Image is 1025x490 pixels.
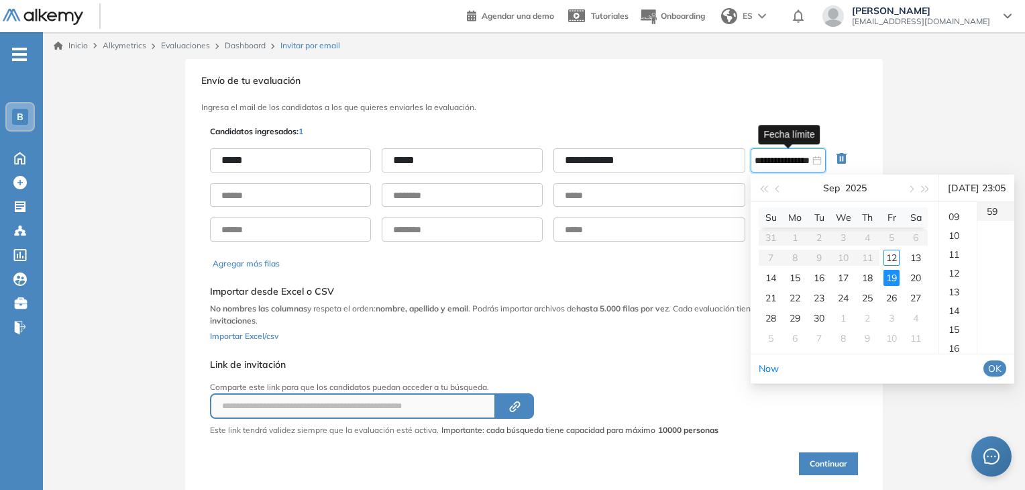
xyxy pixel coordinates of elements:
[939,320,977,339] div: 15
[883,250,900,266] div: 12
[763,310,779,326] div: 28
[904,248,928,268] td: 2025-09-13
[958,426,1025,490] iframe: Chat Widget
[758,13,766,19] img: arrow
[299,126,303,136] span: 1
[883,310,900,326] div: 3
[904,207,928,228] th: Sa
[983,360,1006,377] button: OK
[879,268,904,288] td: 2025-09-19
[977,202,1014,221] div: 59
[859,310,875,326] div: 2
[855,288,879,308] td: 2025-09-25
[759,207,783,228] th: Su
[939,301,977,320] div: 14
[845,175,867,201] button: 2025
[855,328,879,348] td: 2025-10-09
[958,426,1025,490] div: Widget de chat
[835,270,851,286] div: 17
[210,303,307,313] b: No nombres las columnas
[811,330,827,346] div: 7
[591,11,629,21] span: Tutoriales
[823,175,840,201] button: Sep
[939,339,977,358] div: 16
[835,310,851,326] div: 1
[763,270,779,286] div: 14
[759,288,783,308] td: 2025-09-21
[831,268,855,288] td: 2025-09-17
[831,308,855,328] td: 2025-10-01
[721,8,737,24] img: world
[759,328,783,348] td: 2025-10-05
[783,328,807,348] td: 2025-10-06
[759,308,783,328] td: 2025-09-28
[908,270,924,286] div: 20
[3,9,83,26] img: Logo
[835,290,851,306] div: 24
[879,248,904,268] td: 2025-09-12
[759,268,783,288] td: 2025-09-14
[939,264,977,283] div: 12
[210,303,827,326] b: límite de 10.000 invitaciones
[859,290,875,306] div: 25
[758,125,820,144] div: Fecha límite
[743,10,753,22] span: ES
[799,452,858,475] button: Continuar
[54,40,88,52] a: Inicio
[811,290,827,306] div: 23
[807,288,831,308] td: 2025-09-23
[939,245,977,264] div: 11
[883,290,900,306] div: 26
[807,207,831,228] th: Tu
[859,270,875,286] div: 18
[908,310,924,326] div: 4
[831,328,855,348] td: 2025-10-08
[576,303,669,313] b: hasta 5.000 filas por vez
[908,330,924,346] div: 11
[787,290,803,306] div: 22
[210,286,858,297] h5: Importar desde Excel o CSV
[879,207,904,228] th: Fr
[879,328,904,348] td: 2025-10-10
[783,308,807,328] td: 2025-09-29
[811,310,827,326] div: 30
[225,40,266,50] a: Dashboard
[103,40,146,50] span: Alkymetrics
[17,111,23,122] span: B
[210,381,718,393] p: Comparte este link para que los candidatos puedan acceder a tu búsqueda.
[482,11,554,21] span: Agendar una demo
[759,362,779,375] a: Now
[904,328,928,348] td: 2025-10-11
[831,207,855,228] th: We
[658,425,718,435] strong: 10000 personas
[908,290,924,306] div: 27
[201,75,867,87] h3: Envío de tu evaluación
[811,270,827,286] div: 16
[763,290,779,306] div: 21
[807,328,831,348] td: 2025-10-07
[213,258,280,270] button: Agregar más filas
[661,11,705,21] span: Onboarding
[883,270,900,286] div: 19
[210,424,439,436] p: Este link tendrá validez siempre que la evaluación esté activa.
[939,226,977,245] div: 10
[467,7,554,23] a: Agendar una demo
[939,283,977,301] div: 13
[376,303,468,313] b: nombre, apellido y email
[883,330,900,346] div: 10
[852,5,990,16] span: [PERSON_NAME]
[859,330,875,346] div: 9
[904,268,928,288] td: 2025-09-20
[835,330,851,346] div: 8
[807,308,831,328] td: 2025-09-30
[939,207,977,226] div: 09
[210,126,303,138] p: Candidatos ingresados:
[831,288,855,308] td: 2025-09-24
[904,308,928,328] td: 2025-10-04
[988,361,1002,376] span: OK
[12,53,27,56] i: -
[441,424,718,436] span: Importante: cada búsqueda tiene capacidad para máximo
[855,207,879,228] th: Th
[879,308,904,328] td: 2025-10-03
[855,308,879,328] td: 2025-10-02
